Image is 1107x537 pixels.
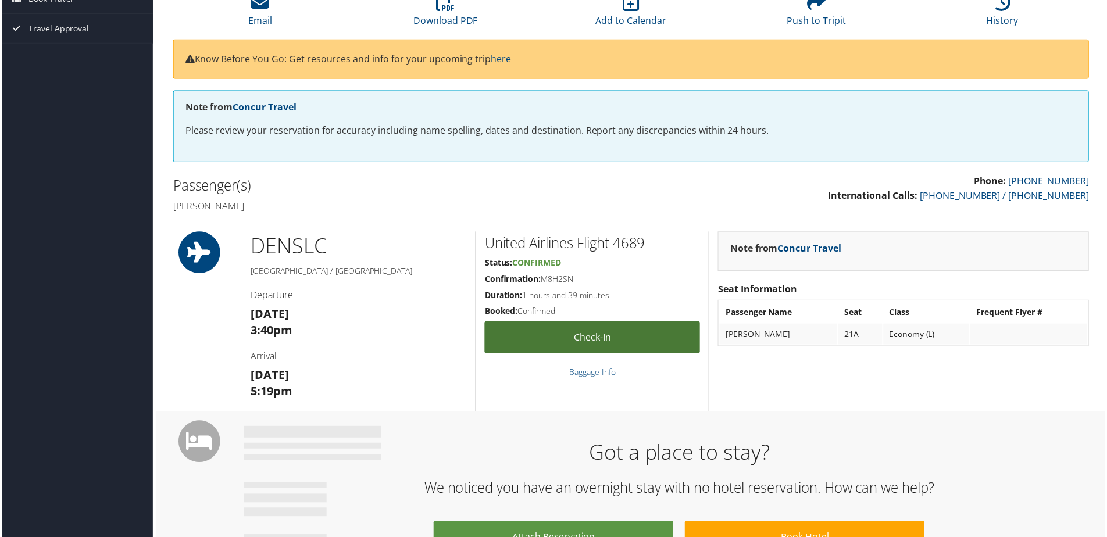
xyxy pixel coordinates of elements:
strong: Phone: [976,175,1008,188]
h2: United Airlines Flight 4689 [484,234,701,254]
a: Baggage Info [569,368,616,379]
h4: Departure [249,289,466,302]
h4: [PERSON_NAME] [172,200,623,213]
h1: DEN SLC [249,232,466,262]
strong: Seat Information [719,284,798,296]
td: 21A [840,325,883,346]
strong: Status: [484,258,512,269]
strong: 3:40pm [249,323,291,339]
a: here [491,52,511,65]
a: Concur Travel [231,101,295,114]
a: [PHONE_NUMBER] [1010,175,1091,188]
th: Class [885,303,972,324]
strong: Booked: [484,306,517,317]
p: Please review your reservation for accuracy including name spelling, dates and destination. Repor... [184,124,1079,139]
td: [PERSON_NAME] [720,325,838,346]
strong: Note from [184,101,295,114]
h5: [GEOGRAPHIC_DATA] / [GEOGRAPHIC_DATA] [249,266,466,278]
h4: Arrival [249,351,466,364]
strong: Duration: [484,291,522,302]
strong: International Calls: [829,189,919,202]
strong: [DATE] [249,368,288,384]
th: Frequent Flyer # [972,303,1090,324]
th: Passenger Name [720,303,838,324]
a: [PHONE_NUMBER] / [PHONE_NUMBER] [922,189,1091,202]
th: Seat [840,303,883,324]
h5: M8H2SN [484,274,701,286]
strong: Note from [731,243,842,256]
strong: Confirmation: [484,274,541,285]
div: -- [978,330,1084,341]
span: Travel Approval [26,14,87,43]
h5: Confirmed [484,306,701,318]
a: Check-in [484,323,701,355]
h5: 1 hours and 39 minutes [484,291,701,302]
p: Know Before You Go: Get resources and info for your upcoming trip [184,52,1079,67]
h2: Passenger(s) [172,176,623,196]
strong: 5:19pm [249,385,291,400]
span: Confirmed [512,258,561,269]
strong: [DATE] [249,307,288,323]
a: Concur Travel [779,243,842,256]
td: Economy (L) [885,325,972,346]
